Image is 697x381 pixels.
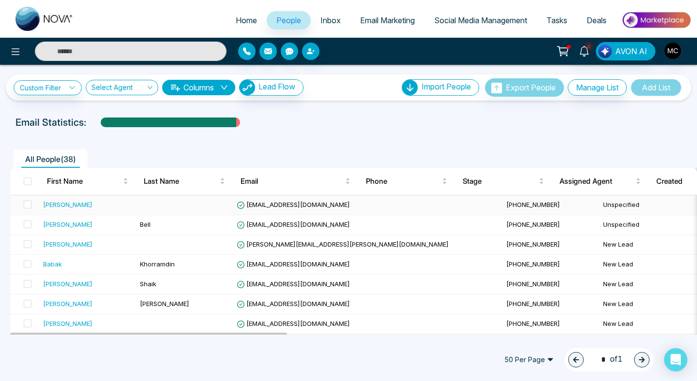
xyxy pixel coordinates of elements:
[43,279,92,289] div: [PERSON_NAME]
[47,176,121,187] span: First Name
[664,348,687,371] div: Open Intercom Messenger
[220,84,228,91] span: down
[237,240,449,248] span: [PERSON_NAME][EMAIL_ADDRESS][PERSON_NAME][DOMAIN_NAME]
[424,11,537,29] a: Social Media Management
[568,79,627,96] button: Manage List
[422,82,471,91] span: Import People
[587,15,606,25] span: Deals
[506,320,560,327] span: [PHONE_NUMBER]
[39,168,136,195] th: First Name
[237,300,350,308] span: [EMAIL_ADDRESS][DOMAIN_NAME]
[546,15,567,25] span: Tasks
[43,200,92,209] div: [PERSON_NAME]
[596,42,655,60] button: AVON AI
[43,220,92,229] div: [PERSON_NAME]
[276,15,301,25] span: People
[506,83,556,92] span: Export People
[599,235,696,255] td: New Lead
[537,11,577,29] a: Tasks
[599,275,696,294] td: New Lead
[43,299,92,308] div: [PERSON_NAME]
[258,82,295,91] span: Lead Flow
[506,201,560,208] span: [PHONE_NUMBER]
[136,168,233,195] th: Last Name
[463,176,537,187] span: Stage
[560,176,634,187] span: Assigned Agent
[237,201,350,208] span: [EMAIL_ADDRESS][DOMAIN_NAME]
[43,319,92,328] div: [PERSON_NAME]
[506,300,560,308] span: [PHONE_NUMBER]
[358,168,455,195] th: Phone
[237,220,350,228] span: [EMAIL_ADDRESS][DOMAIN_NAME]
[237,260,350,268] span: [EMAIL_ADDRESS][DOMAIN_NAME]
[360,15,415,25] span: Email Marketing
[235,79,303,96] a: Lead FlowLead Flow
[162,80,235,95] button: Columnsdown
[599,195,696,215] td: Unspecified
[350,11,424,29] a: Email Marketing
[434,15,527,25] span: Social Media Management
[43,259,62,269] div: Babak
[311,11,350,29] a: Inbox
[595,353,622,366] span: of 1
[140,300,189,308] span: [PERSON_NAME]
[43,239,92,249] div: [PERSON_NAME]
[366,176,440,187] span: Phone
[237,280,350,288] span: [EMAIL_ADDRESS][DOMAIN_NAME]
[140,220,151,228] span: Bell
[267,11,311,29] a: People
[552,168,649,195] th: Assigned Agent
[621,9,691,31] img: Market-place.gif
[599,215,696,235] td: Unspecified
[320,15,341,25] span: Inbox
[14,80,82,95] a: Custom Filter
[233,168,358,195] th: Email
[665,43,681,59] img: User Avatar
[455,168,552,195] th: Stage
[506,220,560,228] span: [PHONE_NUMBER]
[584,42,593,51] span: 4
[599,255,696,275] td: New Lead
[241,176,343,187] span: Email
[240,80,255,95] img: Lead Flow
[599,294,696,314] td: New Lead
[15,115,86,130] p: Email Statistics:
[506,260,560,268] span: [PHONE_NUMBER]
[506,280,560,288] span: [PHONE_NUMBER]
[226,11,267,29] a: Home
[236,15,257,25] span: Home
[573,42,596,59] a: 4
[15,7,74,31] img: Nova CRM Logo
[140,280,156,288] span: Shaik
[485,78,564,97] button: Export People
[599,314,696,334] td: New Lead
[498,352,561,367] span: 50 Per Page
[144,176,218,187] span: Last Name
[506,240,560,248] span: [PHONE_NUMBER]
[615,45,647,57] span: AVON AI
[237,320,350,327] span: [EMAIL_ADDRESS][DOMAIN_NAME]
[140,260,175,268] span: Khorramdin
[21,154,80,164] span: All People ( 38 )
[239,79,303,96] button: Lead Flow
[598,44,612,58] img: Lead Flow
[577,11,616,29] a: Deals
